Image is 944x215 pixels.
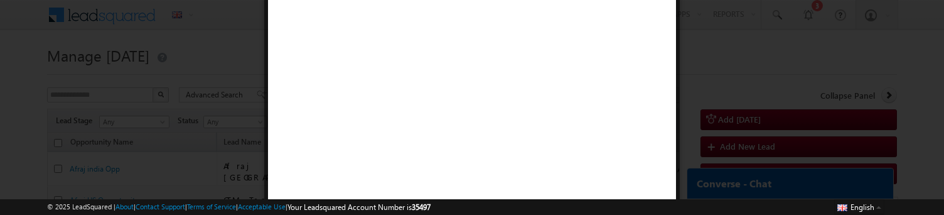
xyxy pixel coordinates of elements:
[287,202,431,212] span: Your Leadsquared Account Number is
[47,201,431,213] span: © 2025 LeadSquared | | | | |
[238,202,286,211] a: Acceptable Use
[187,202,236,211] a: Terms of Service
[115,202,134,211] a: About
[850,202,874,212] span: English
[412,202,431,212] span: 35497
[136,202,185,211] a: Contact Support
[834,199,884,214] button: English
